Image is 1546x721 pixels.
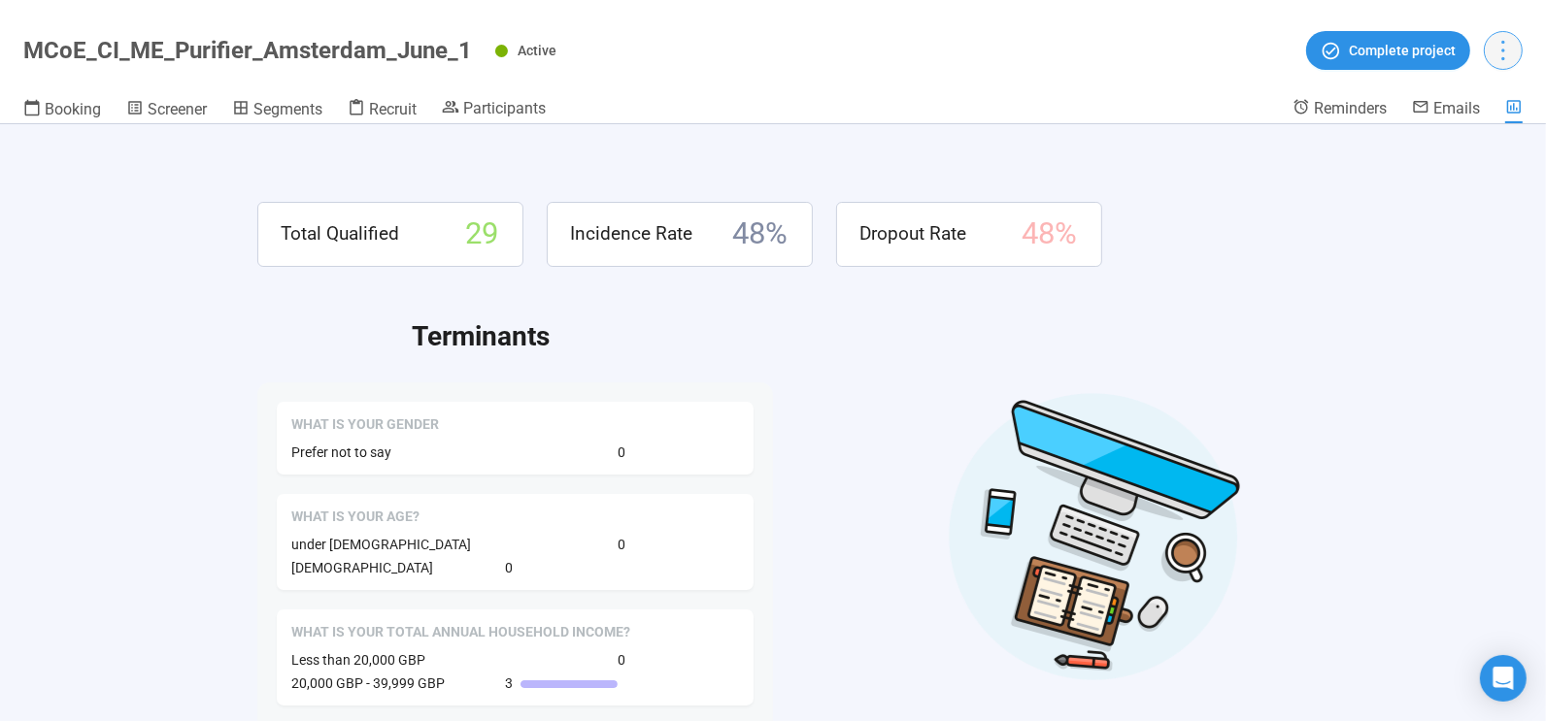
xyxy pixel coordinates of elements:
[1293,98,1387,121] a: Reminders
[442,98,546,121] a: Participants
[948,390,1241,682] img: Desktop work notes
[23,98,101,123] a: Booking
[1349,40,1456,61] span: Complete project
[1314,99,1387,117] span: Reminders
[505,557,513,578] span: 0
[148,100,207,118] span: Screener
[1306,31,1470,70] button: Complete project
[292,652,426,668] span: Less than 20,000 GBP
[253,100,322,118] span: Segments
[292,415,440,435] span: What is your gender
[518,43,556,58] span: Active
[1023,211,1078,258] span: 48 %
[1480,655,1527,702] div: Open Intercom Messenger
[733,211,789,258] span: 48 %
[348,98,417,123] a: Recruit
[618,649,625,671] span: 0
[292,560,434,575] span: [DEMOGRAPHIC_DATA]
[860,219,967,248] span: Dropout Rate
[369,100,417,118] span: Recruit
[618,534,625,555] span: 0
[292,537,472,552] span: under [DEMOGRAPHIC_DATA]
[463,99,546,117] span: Participants
[292,444,392,460] span: Prefer not to say
[413,315,1290,358] h2: Terminants
[292,675,446,691] span: 20,000 GBP - 39,999 GBP
[571,219,693,248] span: Incidence Rate
[466,211,499,258] span: 29
[232,98,322,123] a: Segments
[292,508,420,527] span: What is your age?
[1484,31,1523,70] button: more
[1412,98,1480,121] a: Emails
[1490,37,1516,63] span: more
[282,219,400,248] span: Total Qualified
[292,623,631,642] span: What is your total annual household income?
[1433,99,1480,117] span: Emails
[505,672,513,694] span: 3
[126,98,207,123] a: Screener
[618,442,625,463] span: 0
[45,100,101,118] span: Booking
[23,37,472,64] h1: MCoE_CI_ME_Purifier_Amsterdam_June_1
